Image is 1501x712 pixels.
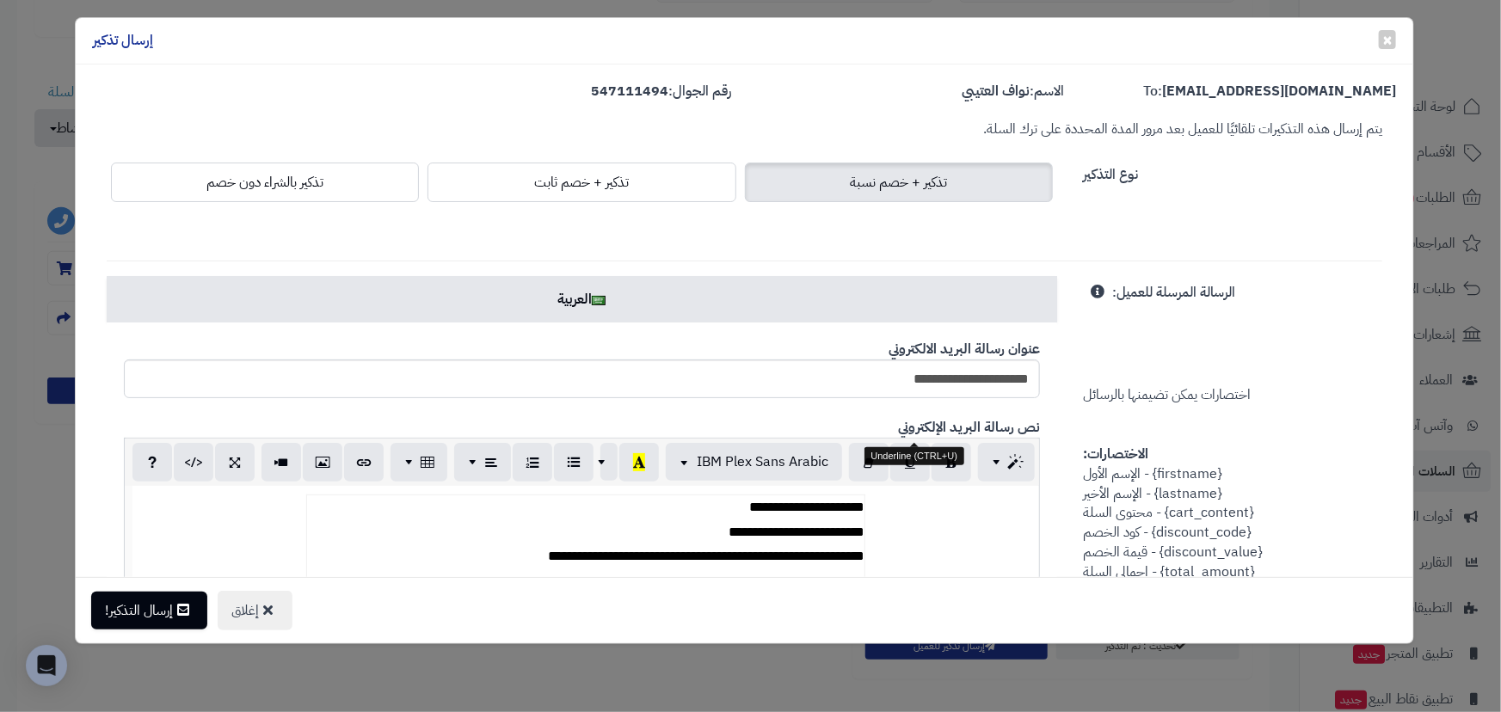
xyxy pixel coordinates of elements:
[218,591,292,630] button: إغلاق
[592,82,732,101] label: رقم الجوال:
[26,645,67,686] div: Open Intercom Messenger
[1083,444,1148,464] strong: الاختصارات:
[1162,81,1396,101] strong: [EMAIL_ADDRESS][DOMAIN_NAME]
[93,31,153,51] h4: إرسال تذكير
[889,339,1040,359] b: عنوان رسالة البريد الالكتروني
[983,119,1382,139] small: يتم إرسال هذه التذكيرات تلقائيًا للعميل بعد مرور المدة المحددة على ترك السلة.
[1382,27,1393,52] span: ×
[697,451,828,472] span: IBM Plex Sans Arabic
[864,447,965,466] div: Underline (CTRL+U)
[592,81,669,101] strong: 547111494
[1083,158,1138,185] label: نوع التذكير
[206,172,323,193] span: تذكير بالشراء دون خصم
[898,417,1040,438] b: نص رسالة البريد الإلكتروني
[962,82,1064,101] label: الاسم:
[850,172,947,193] span: تذكير + خصم نسبة
[1143,82,1396,101] label: To:
[91,592,207,629] button: إرسال التذكير!
[1083,282,1271,641] span: اختصارات يمكن تضيمنها بالرسائل {firstname} - الإسم الأول {lastname} - الإسم الأخير {cart_content}...
[107,276,1057,322] a: العربية
[962,81,1030,101] strong: نواف العتيبي
[534,172,629,193] span: تذكير + خصم ثابت
[1112,276,1235,303] label: الرسالة المرسلة للعميل:
[592,296,606,305] img: ar.png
